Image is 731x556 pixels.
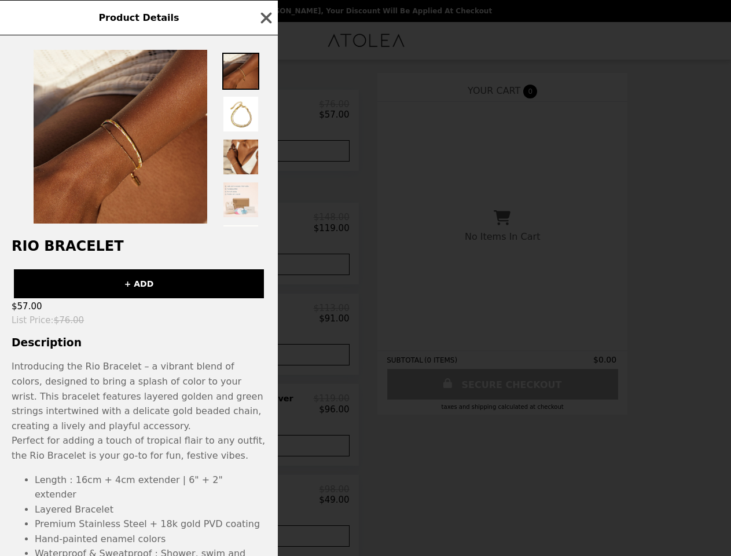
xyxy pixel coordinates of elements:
[35,532,266,547] li: Hand-painted enamel colors
[14,269,264,298] button: + ADD
[12,359,266,433] p: Introducing the Rio Bracelet – a vibrant blend of colors, designed to bring a splash of color to ...
[222,138,259,175] img: Thumbnail 3
[35,473,266,502] li: Length : 16cm + 4cm extender | 6" + 2" extender
[98,12,179,23] span: Product Details
[222,224,259,261] img: Thumbnail 5
[34,50,207,224] img: Default Title
[54,315,85,325] span: $76.00
[222,181,259,218] img: Thumbnail 4
[222,96,259,133] img: Thumbnail 2
[35,502,266,517] li: Layered Bracelet
[12,433,266,463] p: Perfect for adding a touch of tropical flair to any outfit, the Rio Bracelet is your go-to for fu...
[222,53,259,90] img: Thumbnail 1
[35,517,266,532] li: Premium Stainless Steel + 18k gold PVD coating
